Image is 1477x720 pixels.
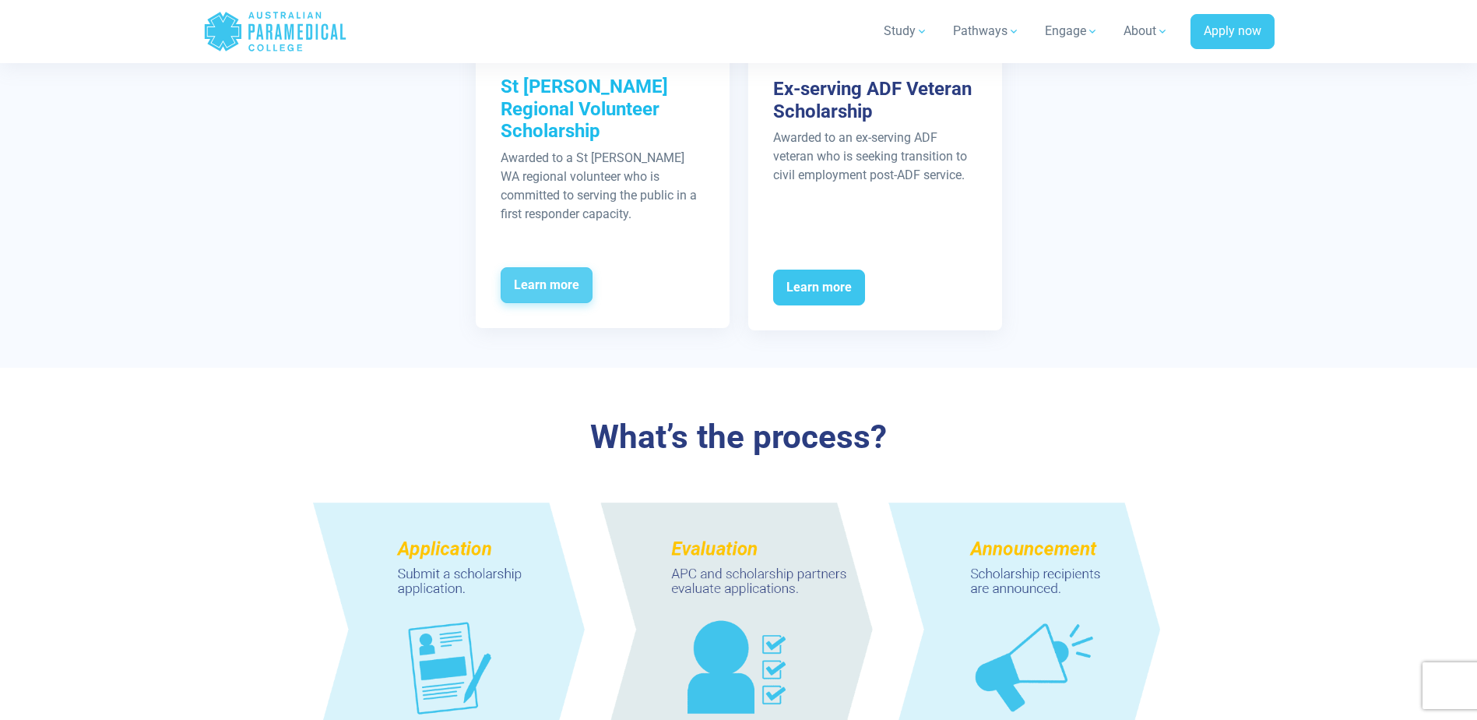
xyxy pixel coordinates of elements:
h3: St [PERSON_NAME] Regional Volunteer Scholarship [501,76,705,143]
h3: What’s the process? [283,418,1194,457]
a: Engage [1036,9,1108,53]
a: Apply now [1190,14,1275,50]
a: Pathways [944,9,1029,53]
a: Australian Paramedical College [203,6,347,57]
h3: Ex-serving ADF Veteran Scholarship [773,78,977,123]
p: Awarded to a St [PERSON_NAME] WA regional volunteer who is committed to serving the public in a f... [501,149,705,224]
span: Learn more [773,270,865,305]
a: About [1114,9,1178,53]
a: Study [874,9,937,53]
p: Awarded to an ex-serving ADF veteran who is seeking transition to civil employment post-ADF service. [773,129,977,185]
span: Learn more [501,267,593,303]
